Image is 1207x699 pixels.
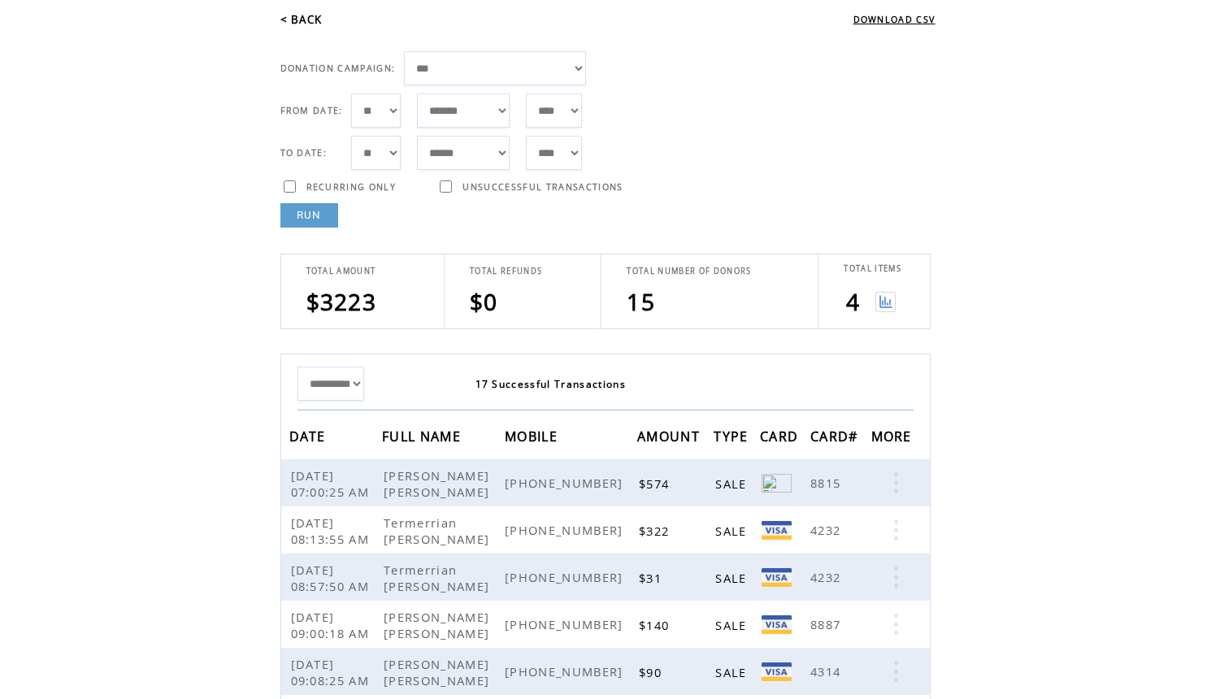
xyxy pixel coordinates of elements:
span: 4314 [810,663,844,679]
img: View graph [875,292,896,312]
a: CARD# [810,431,862,441]
a: RUN [280,203,338,228]
span: RECURRING ONLY [306,181,397,193]
span: Termerrian [PERSON_NAME] [384,562,493,594]
span: [PHONE_NUMBER] [505,663,627,679]
span: TYPE [714,423,752,454]
span: $31 [639,570,666,586]
span: [PHONE_NUMBER] [505,616,627,632]
span: [DATE] 09:00:18 AM [291,609,374,641]
span: $574 [639,475,673,492]
span: MORE [871,423,916,454]
span: DONATION CAMPAIGN: [280,63,396,74]
a: MOBILE [505,431,562,441]
span: SALE [715,523,750,539]
span: SALE [715,570,750,586]
span: $0 [470,286,498,317]
span: TOTAL NUMBER OF DONORS [627,266,751,276]
span: TOTAL REFUNDS [470,266,542,276]
span: $140 [639,617,673,633]
img: Visa [762,615,792,634]
span: [PERSON_NAME] [PERSON_NAME] [384,609,493,641]
span: [DATE] 07:00:25 AM [291,467,374,500]
a: FULL NAME [382,431,465,441]
span: 15 [627,286,655,317]
span: [PERSON_NAME] [PERSON_NAME] [384,656,493,688]
span: [DATE] 08:13:55 AM [291,514,374,547]
span: SALE [715,475,750,492]
span: TOTAL ITEMS [844,263,901,274]
span: TOTAL AMOUNT [306,266,376,276]
img: Discover [762,474,792,493]
a: TYPE [714,431,752,441]
span: SALE [715,664,750,680]
span: FROM DATE: [280,105,343,116]
a: < BACK [280,12,323,27]
span: UNSUCCESSFUL TRANSACTIONS [462,181,623,193]
span: Termerrian [PERSON_NAME] [384,514,493,547]
span: TO DATE: [280,147,328,158]
span: DATE [289,423,330,454]
span: [PHONE_NUMBER] [505,522,627,538]
span: [PERSON_NAME] [PERSON_NAME] [384,467,493,500]
span: $90 [639,664,666,680]
span: [PHONE_NUMBER] [505,569,627,585]
span: [PHONE_NUMBER] [505,475,627,491]
a: CARD [760,431,802,441]
a: AMOUNT [637,431,704,441]
span: [DATE] 09:08:25 AM [291,656,374,688]
span: 4232 [810,569,844,585]
span: 8887 [810,616,844,632]
img: VISA [762,568,792,587]
span: FULL NAME [382,423,465,454]
span: $3223 [306,286,377,317]
span: 17 Successful Transactions [475,377,627,391]
span: CARD [760,423,802,454]
span: CARD# [810,423,862,454]
span: 4 [846,286,860,317]
span: MOBILE [505,423,562,454]
img: Visa [762,662,792,681]
img: VISA [762,521,792,540]
span: $322 [639,523,673,539]
a: DOWNLOAD CSV [853,14,936,25]
span: 4232 [810,522,844,538]
span: [DATE] 08:57:50 AM [291,562,374,594]
span: 8815 [810,475,844,491]
a: DATE [289,431,330,441]
span: AMOUNT [637,423,704,454]
span: SALE [715,617,750,633]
